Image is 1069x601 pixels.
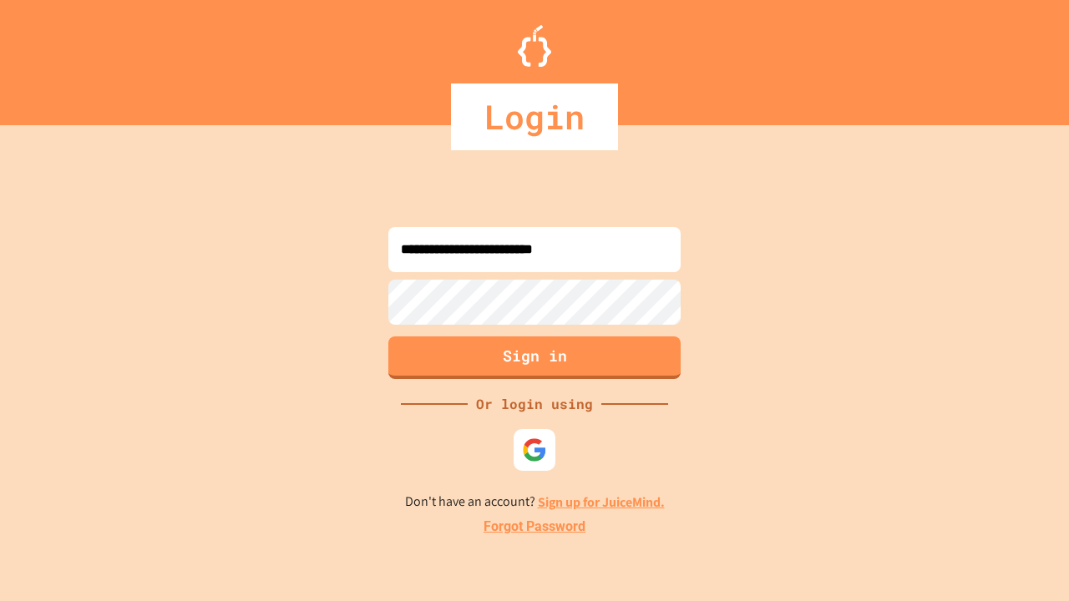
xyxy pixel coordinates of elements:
div: Login [451,83,618,150]
button: Sign in [388,336,681,379]
a: Forgot Password [484,517,585,537]
p: Don't have an account? [405,492,665,513]
div: Or login using [468,394,601,414]
img: google-icon.svg [522,437,547,462]
a: Sign up for JuiceMind. [538,493,665,511]
img: Logo.svg [518,25,551,67]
